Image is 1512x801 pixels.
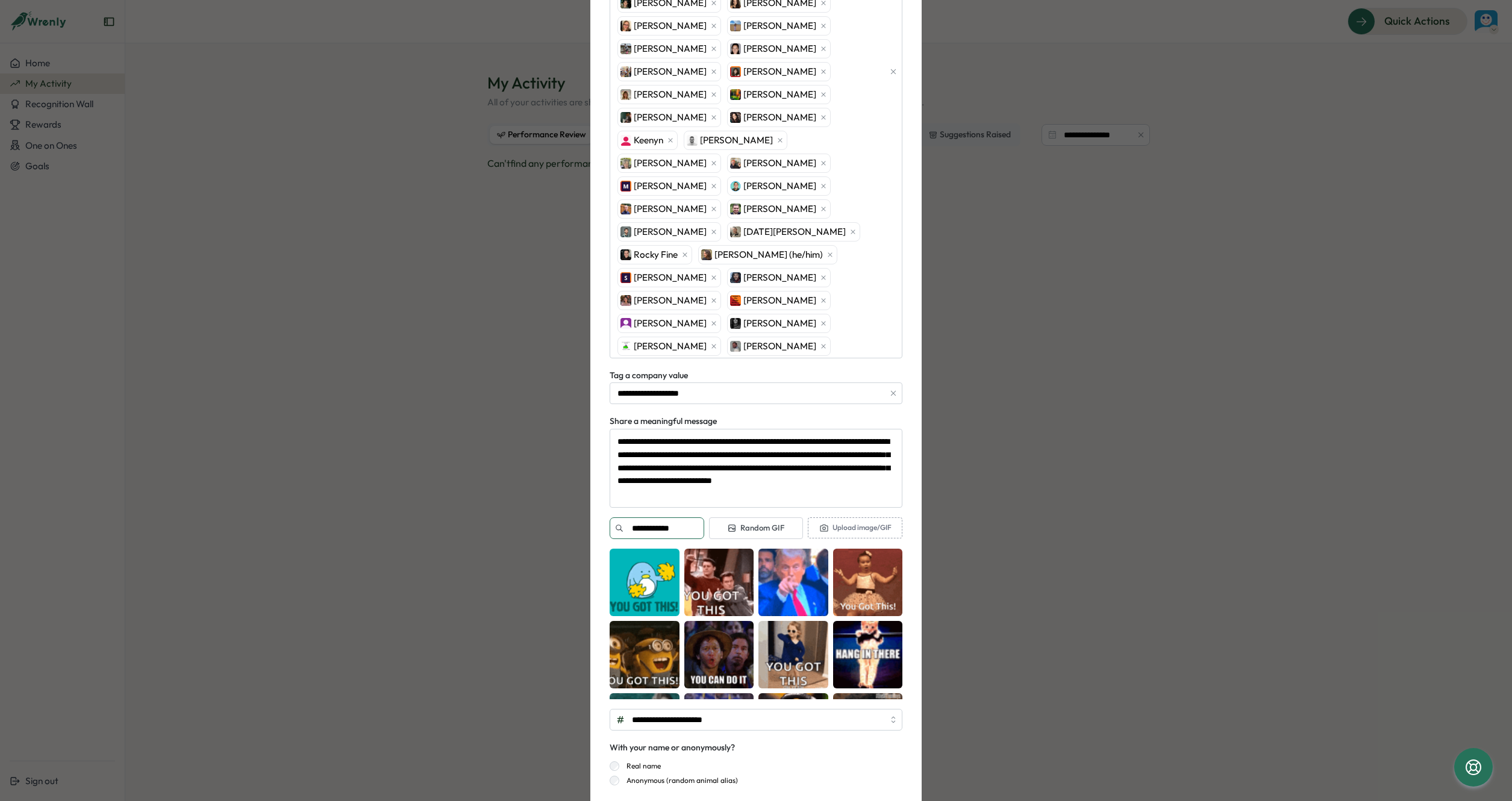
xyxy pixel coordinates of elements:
[619,761,661,771] label: Real name
[743,271,816,284] span: [PERSON_NAME]
[620,318,631,329] img: Tallulah Kay
[700,134,773,147] span: [PERSON_NAME]
[634,202,707,216] span: [PERSON_NAME]
[730,89,741,100] img: Jia Gu
[610,415,717,428] label: Share a meaningful message
[620,295,631,306] img: Shreya Chatterjee
[743,65,816,78] span: [PERSON_NAME]
[634,42,707,55] span: [PERSON_NAME]
[620,249,631,260] img: Rocky Fine
[743,88,816,101] span: [PERSON_NAME]
[620,181,631,192] img: Melanie Barker
[620,341,631,352] img: Yazeed Loonat
[730,181,741,192] img: Miguel Zeballos-Vargas
[730,20,741,31] img: Hannah Rachael Smith
[743,340,816,353] span: [PERSON_NAME]
[634,271,707,284] span: [PERSON_NAME]
[709,517,804,539] button: Random GIF
[634,248,678,261] span: Rocky Fine
[620,43,631,54] img: Hannan Abdi
[634,134,663,147] span: Keenyn
[730,295,741,306] img: T Liu
[620,89,631,100] img: Jessi Bull
[634,340,707,353] span: [PERSON_NAME]
[634,294,707,307] span: [PERSON_NAME]
[730,341,741,352] img: Zach Berke
[730,226,741,237] img: Noel Price
[634,19,707,33] span: [PERSON_NAME]
[620,204,631,214] img: Morgan Ludtke
[730,318,741,329] img: Vic de Aranzeta
[714,248,823,261] span: [PERSON_NAME] (he/him)
[634,317,707,330] span: [PERSON_NAME]
[634,157,707,170] span: [PERSON_NAME]
[743,179,816,193] span: [PERSON_NAME]
[687,135,698,146] img: Kyle Peterson
[743,202,816,216] span: [PERSON_NAME]
[620,226,631,237] img: Nick Norena
[730,43,741,54] img: India Bastien
[727,523,784,534] span: Random GIF
[743,42,816,55] span: [PERSON_NAME]
[620,135,631,146] img: Keenyn
[730,112,741,123] img: Kathy Cheng
[730,158,741,169] img: Mark Buckner
[743,19,816,33] span: [PERSON_NAME]
[634,111,707,124] span: [PERSON_NAME]
[634,65,707,78] span: [PERSON_NAME]
[701,249,712,260] img: Ross Chapman (he/him)
[634,225,707,238] span: [PERSON_NAME]
[620,66,631,77] img: Isabel Shaw
[743,317,816,330] span: [PERSON_NAME]
[619,776,738,785] label: Anonymous (random animal alias)
[620,158,631,169] img: Lisa Warner
[743,157,816,170] span: [PERSON_NAME]
[620,20,631,31] img: Gwen Goetz
[743,294,816,307] span: [PERSON_NAME]
[610,741,735,755] div: With your name or anonymously?
[743,225,846,238] span: [DATE][PERSON_NAME]
[730,272,741,283] img: Shane McDaniel
[730,66,741,77] img: Isabelle Hirschy
[634,88,707,101] span: [PERSON_NAME]
[634,179,707,193] span: [PERSON_NAME]
[743,111,816,124] span: [PERSON_NAME]
[620,272,631,283] img: Sarah Lazarich
[610,369,688,382] label: Tag a company value
[620,112,631,123] img: Justin Caovan
[730,204,741,214] img: Nick Burgan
